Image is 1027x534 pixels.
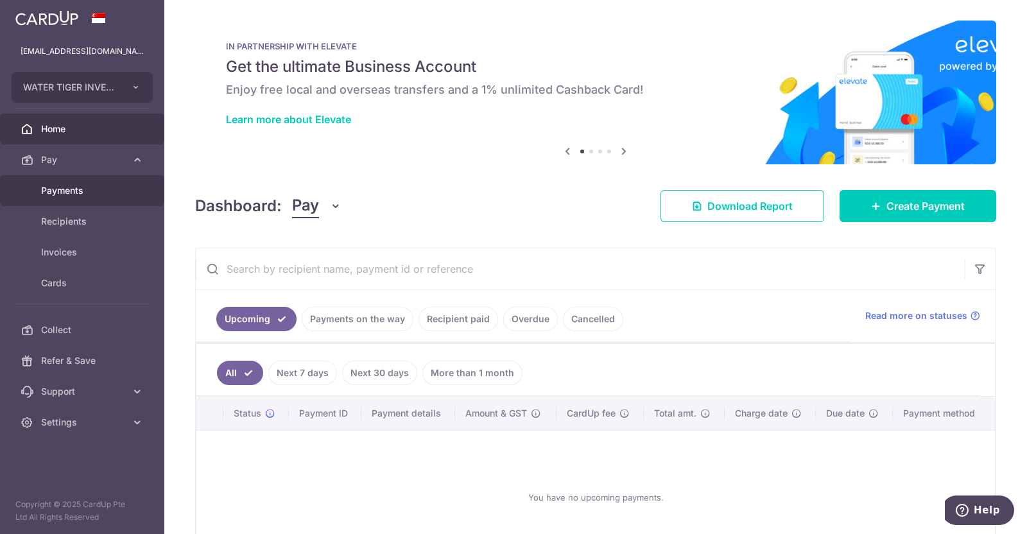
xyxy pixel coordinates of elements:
a: All [217,361,263,385]
span: Due date [826,407,865,420]
span: Settings [41,416,126,429]
a: More than 1 month [422,361,522,385]
span: WATER TIGER INVESTMENTS PTE. LTD. [23,81,118,94]
p: IN PARTNERSHIP WITH ELEVATE [226,41,965,51]
span: Home [41,123,126,135]
a: Next 30 days [342,361,417,385]
span: Collect [41,323,126,336]
span: Support [41,385,126,398]
button: Pay [292,194,341,218]
a: Next 7 days [268,361,337,385]
span: Create Payment [886,198,965,214]
th: Payment ID [289,397,361,430]
span: Charge date [735,407,788,420]
span: Status [234,407,261,420]
p: [EMAIL_ADDRESS][DOMAIN_NAME] [21,45,144,58]
span: CardUp fee [567,407,616,420]
span: Read more on statuses [865,309,967,322]
a: Download Report [660,190,824,222]
input: Search by recipient name, payment id or reference [196,248,965,289]
span: Total amt. [654,407,696,420]
button: WATER TIGER INVESTMENTS PTE. LTD. [12,72,153,103]
span: Amount & GST [465,407,527,420]
img: CardUp [15,10,78,26]
a: Learn more about Elevate [226,113,351,126]
a: Recipient paid [419,307,498,331]
span: Payments [41,184,126,197]
span: Invoices [41,246,126,259]
th: Payment details [361,397,456,430]
span: Refer & Save [41,354,126,367]
span: Recipients [41,215,126,228]
h4: Dashboard: [195,194,282,218]
a: Overdue [503,307,558,331]
span: Cards [41,277,126,289]
iframe: Opens a widget where you can find more information [945,495,1014,528]
a: Create Payment [840,190,996,222]
th: Payment method [893,397,995,430]
a: Payments on the way [302,307,413,331]
a: Cancelled [563,307,623,331]
h6: Enjoy free local and overseas transfers and a 1% unlimited Cashback Card! [226,82,965,98]
span: Pay [292,194,319,218]
span: Pay [41,153,126,166]
a: Read more on statuses [865,309,980,322]
a: Upcoming [216,307,297,331]
img: Renovation banner [195,21,996,164]
span: Download Report [707,198,793,214]
h5: Get the ultimate Business Account [226,56,965,77]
